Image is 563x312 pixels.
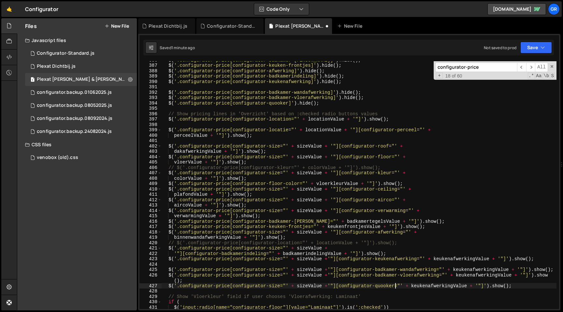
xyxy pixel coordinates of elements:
div: Saved [160,45,195,50]
div: 414 [139,208,162,214]
div: 417 [139,224,162,230]
a: 🤙 [1,1,17,17]
div: 387 [139,63,162,68]
div: 391 [139,84,162,90]
div: configurator.backup.24082024.js [37,129,112,135]
div: 430 [139,299,162,305]
div: 410 [139,187,162,192]
div: configurator.backup.08052025.js [37,103,112,108]
div: 425 [139,267,162,273]
div: Plexat [PERSON_NAME] & [PERSON_NAME].js [275,23,324,29]
div: 399 [139,127,162,133]
div: venobox (old).css [37,155,78,161]
div: 412 [139,197,162,203]
div: configurator.backup.01062025.js [37,90,112,95]
div: configurator.backup.08092024.js [37,116,112,121]
div: 419 [139,235,162,240]
div: 420 [139,240,162,246]
div: 6838/20077.js [25,125,137,138]
span: Search In Selection [550,73,555,79]
div: 6838/20949.js [25,112,137,125]
div: 409 [139,181,162,187]
div: 389 [139,74,162,79]
div: 392 [139,90,162,95]
button: New File [105,23,129,29]
a: Gr [548,3,560,15]
span: Toggle Replace mode [436,73,443,79]
div: Configurator [25,5,58,13]
div: 408 [139,176,162,181]
div: 427 [139,283,162,289]
div: Plexat [PERSON_NAME] & [PERSON_NAME].js [37,77,127,82]
input: Search for [435,63,517,72]
div: 424 [139,262,162,267]
div: 397 [139,117,162,122]
div: 400 [139,133,162,138]
button: Save [520,42,552,53]
div: 426 [139,273,162,283]
div: 403 [139,149,162,154]
span: Whole Word Search [543,73,550,79]
div: 431 [139,305,162,310]
div: 416 [139,219,162,224]
div: Not saved to prod [484,45,516,50]
div: 395 [139,106,162,111]
div: 393 [139,95,162,101]
div: 407 [139,170,162,176]
div: CSS files [17,138,137,151]
div: Javascript files [17,34,137,47]
div: Plexat Dichtbij.js [37,64,76,69]
div: 396 [139,111,162,117]
span: 18 of 60 [443,73,465,79]
div: 1 minute ago [171,45,195,50]
span: RegExp Search [528,73,535,79]
div: 411 [139,192,162,197]
div: 423 [139,256,162,262]
div: 402 [139,144,162,149]
div: New File [337,23,365,29]
div: 404 [139,154,162,160]
div: Configurator-Standard.js [207,23,256,29]
div: 388 [139,68,162,74]
span: CaseSensitive Search [535,73,542,79]
span: ​ [526,63,535,72]
div: 6838/13206.js [25,47,137,60]
div: 6838/38770.js [25,99,137,112]
span: Alt-Enter [535,63,548,72]
div: Plexat Dichtbij.js [149,23,187,29]
div: 405 [139,160,162,165]
div: Configurator-Standard.js [37,50,94,56]
div: 6838/40450.js [25,86,137,99]
div: 406 [139,165,162,171]
div: 390 [139,79,162,85]
div: 418 [139,230,162,235]
div: 429 [139,294,162,300]
div: 6838/44243.js [25,60,137,73]
span: 1 [31,78,35,83]
div: Plexat Groei & Thuis.js [25,73,139,86]
h2: Files [25,22,37,30]
div: 421 [139,246,162,251]
div: 413 [139,203,162,208]
a: [DOMAIN_NAME] [487,3,546,15]
div: 394 [139,101,162,106]
div: 428 [139,289,162,294]
span: ​ [517,63,526,72]
div: 401 [139,138,162,144]
div: 415 [139,213,162,219]
div: 422 [139,251,162,257]
button: Code Only [254,3,309,15]
div: 6838/40544.css [25,151,137,164]
div: 398 [139,122,162,128]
